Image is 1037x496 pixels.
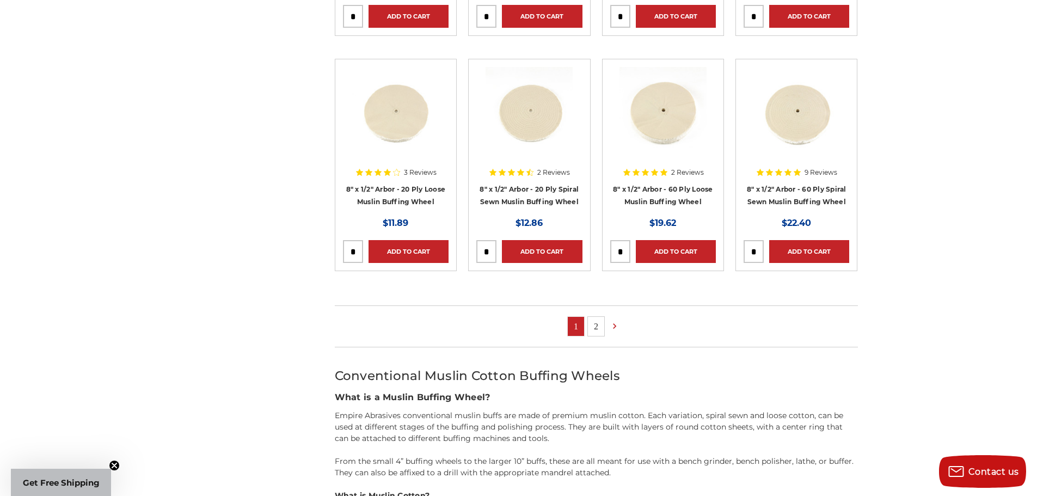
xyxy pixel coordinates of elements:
a: 8" x 1/2" Arbor - 60 Ply Loose Muslin Buffing Wheel [613,185,713,206]
a: 8 inch spiral sewn cotton buffing wheel - 20 ply [476,67,582,173]
a: 2 [588,317,604,336]
a: 1 [568,317,584,336]
span: 2 Reviews [671,169,704,176]
h3: What is a Muslin Buffing Wheel? [335,391,858,404]
a: Add to Cart [769,240,849,263]
a: muslin spiral sewn buffing wheel 8" x 1/2" x 60 ply [744,67,849,173]
a: Add to Cart [369,5,449,28]
img: 8 inch spiral sewn cotton buffing wheel - 20 ply [486,67,573,154]
button: Contact us [939,455,1026,488]
span: 2 Reviews [537,169,570,176]
p: Empire Abrasives conventional muslin buffs are made of premium muslin cotton. Each variation, spi... [335,410,858,444]
button: Close teaser [109,460,120,471]
img: 8" x 1/2" x 20 ply loose cotton buffing wheel [352,67,439,154]
span: $19.62 [649,218,676,228]
a: Add to Cart [369,240,449,263]
a: Add to Cart [502,5,582,28]
div: Get Free ShippingClose teaser [11,469,111,496]
span: $12.86 [516,218,543,228]
a: 8" x 1/2" Arbor - 20 Ply Spiral Sewn Muslin Buffing Wheel [480,185,579,206]
a: 8" x 1/2" Arbor extra thick Loose Muslin Buffing Wheel [610,67,716,173]
a: Add to Cart [769,5,849,28]
span: Contact us [968,467,1019,477]
img: 8" x 1/2" Arbor extra thick Loose Muslin Buffing Wheel [619,67,707,154]
h2: Conventional Muslin Cotton Buffing Wheels [335,366,858,385]
a: Add to Cart [636,5,716,28]
img: muslin spiral sewn buffing wheel 8" x 1/2" x 60 ply [753,67,840,154]
a: Add to Cart [636,240,716,263]
span: $11.89 [383,218,408,228]
p: From the small 4” buffing wheels to the larger 10” buffs, these are all meant for use with a benc... [335,456,858,479]
a: 8" x 1/2" Arbor - 20 Ply Loose Muslin Buffing Wheel [346,185,446,206]
a: Add to Cart [502,240,582,263]
span: $22.40 [782,218,811,228]
span: 9 Reviews [805,169,837,176]
a: 8" x 1/2" Arbor - 60 Ply Spiral Sewn Muslin Buffing Wheel [747,185,846,206]
span: 3 Reviews [404,169,437,176]
a: 8" x 1/2" x 20 ply loose cotton buffing wheel [343,67,449,173]
span: Get Free Shipping [23,477,100,488]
